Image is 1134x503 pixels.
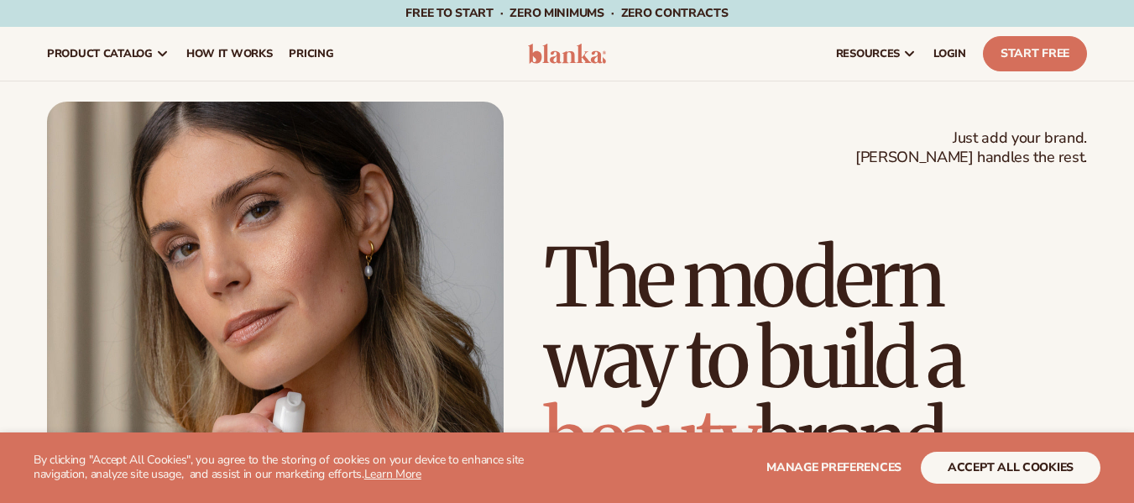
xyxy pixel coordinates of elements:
[364,466,421,482] a: Learn More
[186,47,273,60] span: How It Works
[544,389,757,490] span: beauty
[828,27,925,81] a: resources
[766,452,901,484] button: Manage preferences
[933,47,966,60] span: LOGIN
[836,47,900,60] span: resources
[925,27,975,81] a: LOGIN
[39,27,178,81] a: product catalog
[528,44,607,64] img: logo
[983,36,1087,71] a: Start Free
[178,27,281,81] a: How It Works
[405,5,728,21] span: Free to start · ZERO minimums · ZERO contracts
[855,128,1087,168] span: Just add your brand. [PERSON_NAME] handles the rest.
[47,47,153,60] span: product catalog
[34,453,560,482] p: By clicking "Accept All Cookies", you agree to the storing of cookies on your device to enhance s...
[921,452,1100,484] button: accept all cookies
[544,238,1087,479] h1: The modern way to build a brand
[766,459,901,475] span: Manage preferences
[289,47,333,60] span: pricing
[280,27,342,81] a: pricing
